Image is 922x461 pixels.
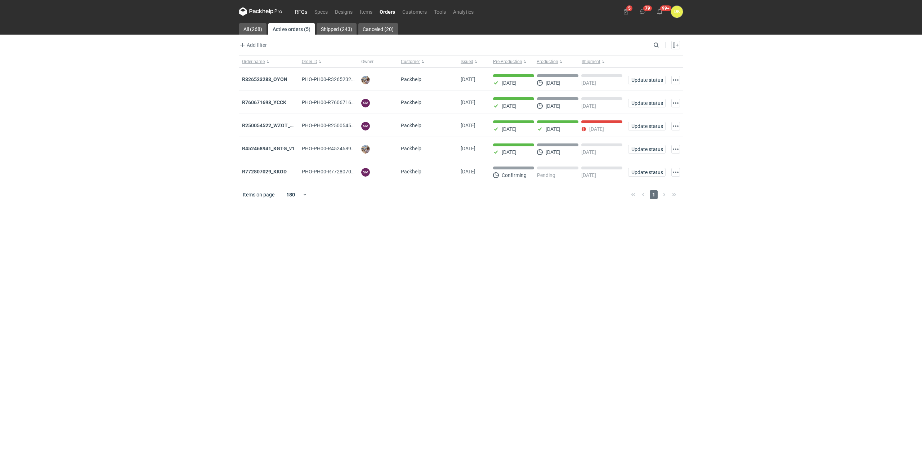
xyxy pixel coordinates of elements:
p: [DATE] [502,149,516,155]
button: 79 [637,6,649,17]
span: PHO-PH00-R452468941_KGTG_V1 [302,146,381,151]
a: R772807029_KKOD [242,169,287,174]
span: PHO-PH00-R250054522_WZOT_SLIO_OVWG_YVQE_V1 [302,123,426,128]
p: [DATE] [581,103,596,109]
span: Update status [631,147,662,152]
p: [DATE] [546,149,560,155]
span: Order name [242,59,265,65]
button: Actions [671,168,680,177]
p: [DATE] [589,126,604,132]
span: Packhelp [401,123,421,128]
span: 19/08/2025 [461,146,475,151]
button: Update status [628,99,666,107]
a: Active orders (5) [268,23,315,35]
button: Order name [239,56,299,67]
button: Actions [671,99,680,107]
span: Packhelp [401,76,421,82]
span: Items on page [243,191,274,198]
button: Shipment [580,56,625,67]
button: Update status [628,145,666,154]
p: [DATE] [546,80,560,86]
svg: Packhelp Pro [239,7,282,16]
a: Designs [331,7,356,16]
span: Packhelp [401,146,421,151]
span: Update status [631,124,662,129]
p: [DATE] [581,80,596,86]
figcaption: SM [361,99,370,107]
div: 180 [279,190,303,200]
p: [DATE] [502,103,516,109]
a: Shipped (243) [317,23,357,35]
a: All (268) [239,23,267,35]
span: 05/09/2025 [461,76,475,82]
span: PHO-PH00-R326523283_OYON [302,76,373,82]
a: Analytics [449,7,477,16]
div: Dominika Kaczyńska [671,6,683,18]
a: R760671698_YCCK [242,99,286,105]
span: Packhelp [401,169,421,174]
button: Pre-Production [490,56,535,67]
p: [DATE] [546,103,560,109]
a: Tools [430,7,449,16]
button: Update status [628,168,666,177]
button: 5 [620,6,632,17]
button: 99+ [654,6,666,17]
a: Canceled (20) [358,23,398,35]
button: DK [671,6,683,18]
span: Order ID [302,59,317,65]
a: R250054522_WZOT_SLIO_OVWG_YVQE_V1 [242,123,341,128]
p: Confirming [502,172,527,178]
a: Customers [399,7,430,16]
button: Actions [671,76,680,84]
span: Update status [631,77,662,83]
span: 05/09/2025 [461,99,475,105]
span: 1 [650,190,658,199]
button: Issued [458,56,490,67]
a: R452468941_KGTG_v1 [242,146,295,151]
a: RFQs [291,7,311,16]
span: Pre-Production [493,59,522,65]
span: Production [537,59,558,65]
a: Orders [376,7,399,16]
span: Shipment [582,59,600,65]
span: 27/05/2024 [461,169,475,174]
p: Pending [537,172,555,178]
input: Search [652,41,675,49]
span: Issued [461,59,473,65]
figcaption: SM [361,122,370,130]
span: Packhelp [401,99,421,105]
span: PHO-PH00-R772807029_KKOD [302,169,372,174]
p: [DATE] [581,149,596,155]
span: Customer [401,59,420,65]
button: Actions [671,122,680,130]
button: Order ID [299,56,359,67]
a: Items [356,7,376,16]
span: Update status [631,101,662,106]
button: Actions [671,145,680,154]
span: PHO-PH00-R760671698_YCCK [302,99,372,105]
img: Michał Palasek [361,145,370,154]
p: [DATE] [502,80,516,86]
figcaption: SM [361,168,370,177]
span: Owner [361,59,373,65]
a: R326523283_OYON [242,76,287,82]
button: Update status [628,122,666,130]
button: Update status [628,76,666,84]
a: Specs [311,7,331,16]
p: [DATE] [546,126,560,132]
button: Production [535,56,580,67]
p: [DATE] [581,172,596,178]
img: Michał Palasek [361,76,370,84]
button: Customer [398,56,458,67]
span: 01/09/2025 [461,123,475,128]
button: Add filter [238,41,267,49]
p: [DATE] [502,126,516,132]
span: Update status [631,170,662,175]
